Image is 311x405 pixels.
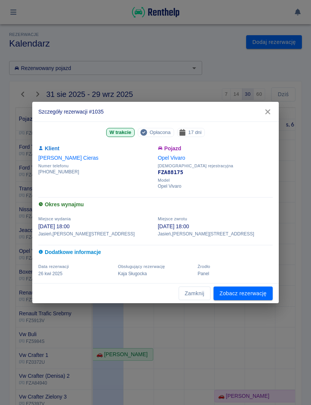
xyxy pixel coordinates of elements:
p: Kaja Sługocka [118,270,193,277]
a: [PERSON_NAME] Cieras [38,155,99,161]
a: Zobacz rezerwację [214,287,273,301]
span: Żrodło [198,264,210,269]
span: W trakcie [107,128,134,136]
h6: Pojazd [158,145,273,153]
h6: Dodatkowe informacje [38,248,273,256]
span: Obsługujący rezerwację [118,264,165,269]
span: Model [158,178,273,183]
p: FZA88175 [158,168,273,176]
span: Data rezerwacji [38,264,69,269]
p: Panel [198,270,273,277]
h2: Szczegóły rezerwacji #1035 [32,102,279,121]
p: [DATE] 18:00 [158,223,273,231]
span: Miejsce zwrotu [158,217,187,221]
p: Jasień , [PERSON_NAME][STREET_ADDRESS] [158,231,273,237]
span: Numer telefonu [38,164,153,168]
span: Opłacona [146,128,173,136]
span: Miejsce wydania [38,217,71,221]
p: 26 kwi 2025 [38,270,113,277]
p: Jasień , [PERSON_NAME][STREET_ADDRESS] [38,231,153,237]
p: Opel Vivaro [158,183,273,190]
span: [DEMOGRAPHIC_DATA] rejestracyjna [158,164,273,168]
h6: Klient [38,145,153,153]
button: Zamknij [179,287,210,301]
a: Opel Vivaro [158,155,185,161]
p: [DATE] 18:00 [38,223,153,231]
p: [PHONE_NUMBER] [38,168,153,175]
span: 17 dni [185,128,204,136]
h6: Okres wynajmu [38,201,273,209]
